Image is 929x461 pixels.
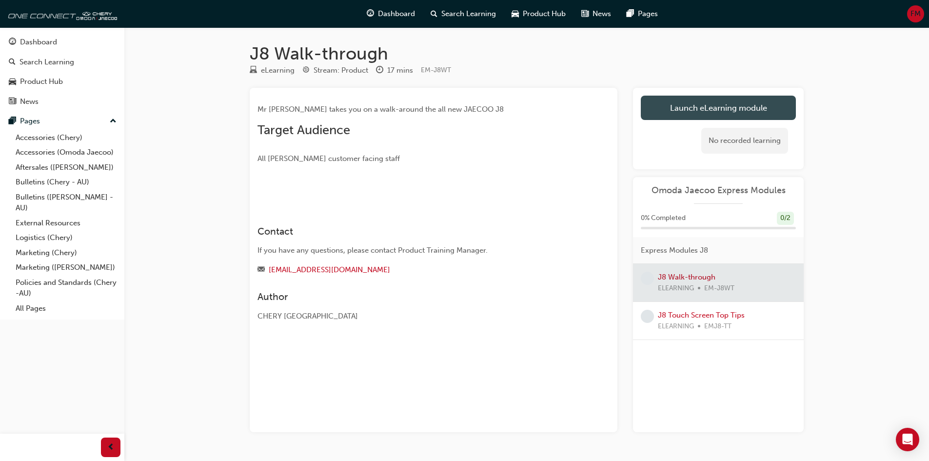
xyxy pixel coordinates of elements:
[12,216,120,231] a: External Resources
[257,311,574,322] div: CHERY [GEOGRAPHIC_DATA]
[257,226,574,237] h3: Contact
[367,8,374,20] span: guage-icon
[4,93,120,111] a: News
[4,53,120,71] a: Search Learning
[257,266,265,275] span: email-icon
[593,8,611,20] span: News
[9,58,16,67] span: search-icon
[12,175,120,190] a: Bulletins (Chery - AU)
[896,428,919,451] div: Open Intercom Messenger
[9,78,16,86] span: car-icon
[504,4,573,24] a: car-iconProduct Hub
[9,38,16,47] span: guage-icon
[4,112,120,130] button: Pages
[441,8,496,20] span: Search Learning
[423,4,504,24] a: search-iconSearch Learning
[627,8,634,20] span: pages-icon
[9,98,16,106] span: news-icon
[314,65,368,76] div: Stream: Product
[257,122,350,138] span: Target Audience
[20,96,39,107] div: News
[20,76,63,87] div: Product Hub
[907,5,924,22] button: FM
[777,212,794,225] div: 0 / 2
[261,65,295,76] div: eLearning
[573,4,619,24] a: news-iconNews
[431,8,437,20] span: search-icon
[641,245,708,256] span: Express Modules J8
[302,66,310,75] span: target-icon
[110,115,117,128] span: up-icon
[641,310,654,323] span: learningRecordVerb_NONE-icon
[12,260,120,275] a: Marketing ([PERSON_NAME])
[4,73,120,91] a: Product Hub
[581,8,589,20] span: news-icon
[512,8,519,20] span: car-icon
[12,160,120,175] a: Aftersales ([PERSON_NAME])
[257,245,574,256] div: If you have any questions, please contact Product Training Manager.
[250,66,257,75] span: learningResourceType_ELEARNING-icon
[376,64,413,77] div: Duration
[302,64,368,77] div: Stream
[619,4,666,24] a: pages-iconPages
[12,245,120,261] a: Marketing (Chery)
[250,64,295,77] div: Type
[658,311,745,320] a: J8 Touch Screen Top Tips
[421,66,451,74] span: Learning resource code
[269,265,390,274] a: [EMAIL_ADDRESS][DOMAIN_NAME]
[641,96,796,120] a: Launch eLearning module
[12,230,120,245] a: Logistics (Chery)
[638,8,658,20] span: Pages
[5,4,117,23] img: oneconnect
[12,190,120,216] a: Bulletins ([PERSON_NAME] - AU)
[4,33,120,51] a: Dashboard
[257,154,400,163] span: All [PERSON_NAME] customer facing staff
[12,275,120,301] a: Policies and Standards (Chery -AU)
[257,264,574,276] div: Email
[250,43,804,64] h1: J8 Walk-through
[523,8,566,20] span: Product Hub
[20,116,40,127] div: Pages
[641,185,796,196] a: Omoda Jaecoo Express Modules
[107,441,115,454] span: prev-icon
[12,130,120,145] a: Accessories (Chery)
[376,66,383,75] span: clock-icon
[658,321,694,332] span: ELEARNING
[910,8,921,20] span: FM
[12,145,120,160] a: Accessories (Omoda Jaecoo)
[12,301,120,316] a: All Pages
[641,213,686,224] span: 0 % Completed
[641,272,654,285] span: learningRecordVerb_NONE-icon
[359,4,423,24] a: guage-iconDashboard
[704,321,731,332] span: EMJ8-TT
[257,105,504,114] span: Mr [PERSON_NAME] takes you on a walk-around the all new JAECOO J8
[20,57,74,68] div: Search Learning
[257,291,574,302] h3: Author
[4,31,120,112] button: DashboardSearch LearningProduct HubNews
[9,117,16,126] span: pages-icon
[20,37,57,48] div: Dashboard
[378,8,415,20] span: Dashboard
[387,65,413,76] div: 17 mins
[701,128,788,154] div: No recorded learning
